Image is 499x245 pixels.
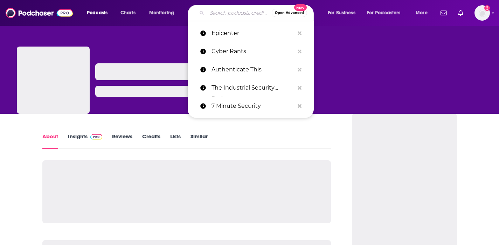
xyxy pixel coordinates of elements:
[142,133,160,149] a: Credits
[212,97,294,115] p: 7 Minute Security
[207,7,272,19] input: Search podcasts, credits, & more...
[188,97,314,115] a: 7 Minute Security
[323,7,364,19] button: open menu
[68,133,103,149] a: InsightsPodchaser Pro
[275,11,304,15] span: Open Advanced
[188,61,314,79] a: Authenticate This
[212,61,294,79] p: Authenticate This
[416,8,428,18] span: More
[474,5,490,21] button: Show profile menu
[90,134,103,140] img: Podchaser Pro
[120,8,136,18] span: Charts
[212,24,294,42] p: Epicenter
[212,79,294,97] p: The Industrial Security Podcast
[149,8,174,18] span: Monitoring
[42,133,58,149] a: About
[190,133,208,149] a: Similar
[188,42,314,61] a: Cyber Rants
[272,9,307,17] button: Open AdvancedNew
[188,79,314,97] a: The Industrial Security Podcast
[116,7,140,19] a: Charts
[474,5,490,21] span: Logged in as DineRacoma
[367,8,401,18] span: For Podcasters
[328,8,355,18] span: For Business
[484,5,490,11] svg: Add a profile image
[455,7,466,19] a: Show notifications dropdown
[362,7,411,19] button: open menu
[438,7,450,19] a: Show notifications dropdown
[194,5,320,21] div: Search podcasts, credits, & more...
[212,42,294,61] p: Cyber Rants
[112,133,132,149] a: Reviews
[188,24,314,42] a: Epicenter
[411,7,436,19] button: open menu
[6,6,73,20] img: Podchaser - Follow, Share and Rate Podcasts
[294,4,307,11] span: New
[87,8,108,18] span: Podcasts
[82,7,117,19] button: open menu
[170,133,181,149] a: Lists
[144,7,183,19] button: open menu
[474,5,490,21] img: User Profile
